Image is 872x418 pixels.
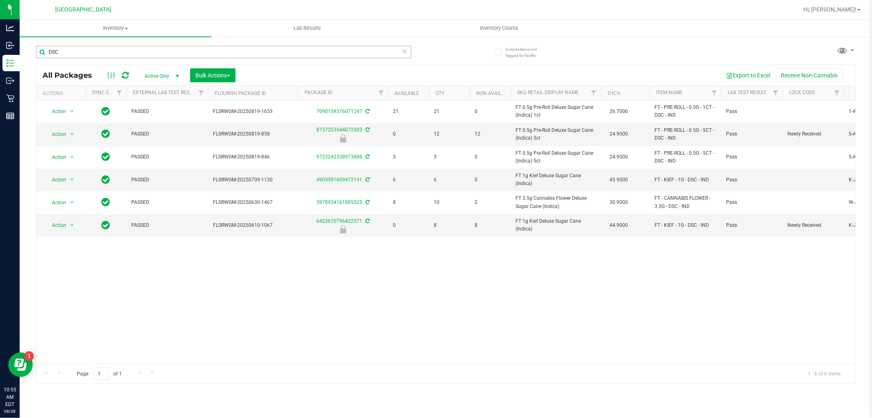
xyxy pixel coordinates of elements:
span: 30.9000 [605,197,632,208]
p: 10:55 AM EDT [4,386,16,408]
span: FLSRWGM-20250610-1067 [213,221,293,229]
a: Filter [587,86,601,100]
span: Pass [726,199,778,206]
span: Pass [726,153,778,161]
button: Export to Excel [721,68,776,82]
a: Lab Results [211,20,403,37]
inline-svg: Outbound [6,77,14,85]
span: 44.9000 [605,219,632,231]
span: 8 [434,221,465,229]
span: 0 [393,221,424,229]
span: 12 [475,130,506,138]
button: Receive Non-Cannabis [776,68,843,82]
a: Filter [113,86,126,100]
span: Sync from Compliance System [364,199,370,205]
span: Inventory Counts [469,25,529,32]
a: 9723243338973888 [316,154,362,160]
input: 1 [94,367,108,380]
span: 3 [434,153,465,161]
span: Page of 1 [70,367,129,380]
span: select [67,151,77,163]
span: Sync from Compliance System [364,218,370,224]
a: Inventory Counts [403,20,595,37]
span: FT - KIEF - 1G - DSC - IND [655,176,716,184]
span: Lab Results [282,25,332,32]
span: 0 [475,176,506,184]
a: Inventory [20,20,211,37]
div: Newly Received [297,134,389,142]
a: Package ID [305,90,332,95]
span: FLSRWGM-20250819-858 [213,130,293,138]
span: Action [45,106,67,117]
span: 21 [393,108,424,115]
a: 7090159376071247 [316,108,362,114]
a: THC% [607,90,621,96]
span: Hi, [PERSON_NAME]! [803,6,856,13]
span: PASSED [131,199,203,206]
a: 4903591609472191 [316,177,362,183]
span: Pass [726,221,778,229]
span: Bulk Actions [195,72,230,79]
a: Item Name [656,90,682,95]
span: Action [45,174,67,185]
a: Filter [769,86,782,100]
span: Include items not tagged for facility [506,46,547,59]
span: 8 [393,199,424,206]
a: Lab Test Result [728,90,767,95]
span: Sync from Compliance System [364,127,370,133]
a: Filter [374,86,388,100]
iframe: Resource center unread badge [24,351,34,361]
span: select [67,174,77,185]
a: Available [395,90,419,96]
span: FT 0.5g Pre-Roll Deluxe Sugar Cane (Indica) 1ct [516,104,596,119]
div: Actions [43,90,82,96]
a: Filter [195,86,208,100]
span: FT - PRE-ROLL - 0.5G - 1CT - DSC - IND [655,104,716,119]
span: Newly Received [787,130,839,138]
span: Clear [402,46,408,56]
span: 6 [393,176,424,184]
span: In Sync [102,219,110,231]
span: FLSRWGM-20250709-1130 [213,176,293,184]
span: Pass [726,108,778,115]
span: 2 [475,199,506,206]
span: Action [45,197,67,208]
a: Non-Available [476,90,513,96]
span: PASSED [131,130,203,138]
a: 8737253544072503 [316,127,362,133]
a: Filter [830,86,844,100]
span: 10 [434,199,465,206]
span: PASSED [131,108,203,115]
span: FT - CANNABIS FLOWER - 3.5G - DSC - IND [655,194,716,210]
span: select [67,197,77,208]
inline-svg: Reports [6,112,14,120]
span: select [67,219,77,231]
span: 43.9000 [605,174,632,186]
span: FT - PRE-ROLL - 0.5G - 5CT - DSC - IND [655,127,716,142]
a: External Lab Test Result [133,90,197,95]
span: In Sync [102,128,110,140]
button: Bulk Actions [190,68,235,82]
span: In Sync [102,197,110,208]
span: FT 1g Kief Deluxe Sugar Cane (Indica) [516,172,596,188]
span: Pass [726,130,778,138]
a: Qty [435,90,444,96]
span: Pass [726,176,778,184]
span: FLSRWGM-20250819-846 [213,153,293,161]
span: Newly Received [787,221,839,229]
span: In Sync [102,174,110,185]
span: FLSRWGM-20250630-1467 [213,199,293,206]
span: PASSED [131,221,203,229]
a: Sync Status [92,90,123,95]
input: Search Package ID, Item Name, SKU, Lot or Part Number... [36,46,411,58]
span: PASSED [131,176,203,184]
inline-svg: Retail [6,94,14,102]
span: 0 [475,153,506,161]
span: select [67,106,77,117]
span: 3 [393,153,424,161]
span: FLSRWGM-20250819-1653 [213,108,293,115]
span: Action [45,219,67,231]
span: Sync from Compliance System [364,177,370,183]
a: Sku Retail Display Name [517,90,578,95]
